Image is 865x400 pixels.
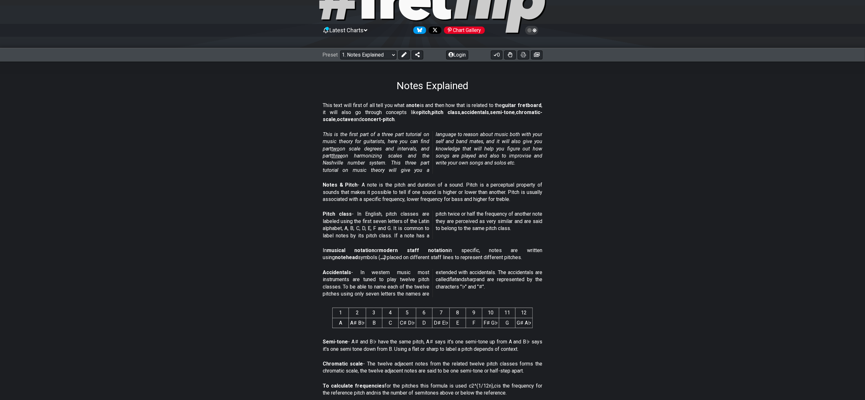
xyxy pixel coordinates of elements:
[531,50,543,59] button: Create image
[323,102,542,123] p: This text will first of all tell you what a is and then how that is related to the , it will also...
[528,27,536,33] span: Toggle light / dark theme
[323,339,348,345] strong: Semi-tone
[323,181,542,203] p: - A note is the pitch and duration of a sound. Pitch is a perceptual property of sounds that make...
[494,383,497,389] em: c
[382,318,399,328] td: C
[444,27,485,34] div: Chart Gallery
[419,109,431,115] strong: pitch
[362,116,395,122] strong: concert-pitch
[466,318,482,328] td: F
[504,50,516,59] button: Toggle Dexterity for all fretkits
[337,116,354,122] strong: octave
[374,390,377,396] em: n
[502,102,541,108] strong: guitar fretboard
[461,109,489,115] strong: accidentals
[340,50,396,59] select: Preset
[398,50,410,59] button: Edit Preset
[323,247,542,261] p: In or in specific, notes are written using symbols (𝅝 𝅗𝅥 𝅘𝅥 𝅘𝅥𝅮) placed on different staff lines to r...
[333,318,349,328] td: A
[333,308,349,318] th: 1
[409,102,420,108] strong: note
[382,308,399,318] th: 4
[450,318,466,328] td: E
[323,211,542,239] p: - In English, pitch classes are labeled using the first seven letters of the Latin alphabet, A, B...
[331,146,340,152] span: two
[432,308,450,318] th: 7
[490,109,515,115] strong: semi-tone
[450,308,466,318] th: 8
[449,276,456,282] em: flat
[335,254,358,260] strong: notehead
[491,50,502,59] button: 0
[432,109,460,115] strong: pitch class
[466,308,482,318] th: 9
[322,52,338,58] span: Preset
[432,318,450,328] td: D♯ E♭
[323,338,542,353] p: - A♯ and B♭ have the same pitch, A♯ says it's one semi-tone up from A and B♭ says it's one semi t...
[349,308,366,318] th: 2
[412,50,423,59] button: Share Preset
[323,269,542,298] p: - In western music most instruments are tuned to play twelve pitch classes. To be able to name ea...
[349,318,366,328] td: A♯ B♭
[499,308,515,318] th: 11
[323,382,542,397] p: for the pitches this formula is used c2^(1/12n), is the frequency for the reference pitch and is ...
[323,360,542,375] p: - The twelve adjacent notes from the related twelve pitch classes forms the chromatic scale, the ...
[411,27,426,34] a: Follow #fretflip at Bluesky
[323,131,542,173] em: This is the first part of a three part tutorial on music theory for guitarists, here you can find...
[323,361,363,367] strong: Chromatic scale
[499,318,515,328] td: G
[426,27,441,34] a: Follow #fretflip at X
[323,269,351,275] strong: Accidentals
[416,318,432,328] td: D
[323,182,357,188] strong: Notes & Pitch
[399,308,416,318] th: 5
[464,276,477,282] em: sharp
[446,50,468,59] button: Login
[397,80,469,92] h1: Notes Explained
[327,247,374,253] strong: musical notation
[518,50,529,59] button: Print
[323,211,352,217] strong: Pitch class
[331,153,342,159] span: three
[515,308,533,318] th: 12
[416,308,432,318] th: 6
[366,308,382,318] th: 3
[330,27,364,34] span: Latest Charts
[323,383,385,389] strong: To calculate frequencies
[482,318,499,328] td: F♯ G♭
[515,318,533,328] td: G♯ A♭
[441,27,485,34] a: #fretflip at Pinterest
[379,247,448,253] strong: modern staff notation
[366,318,382,328] td: B
[399,318,416,328] td: C♯ D♭
[482,308,499,318] th: 10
